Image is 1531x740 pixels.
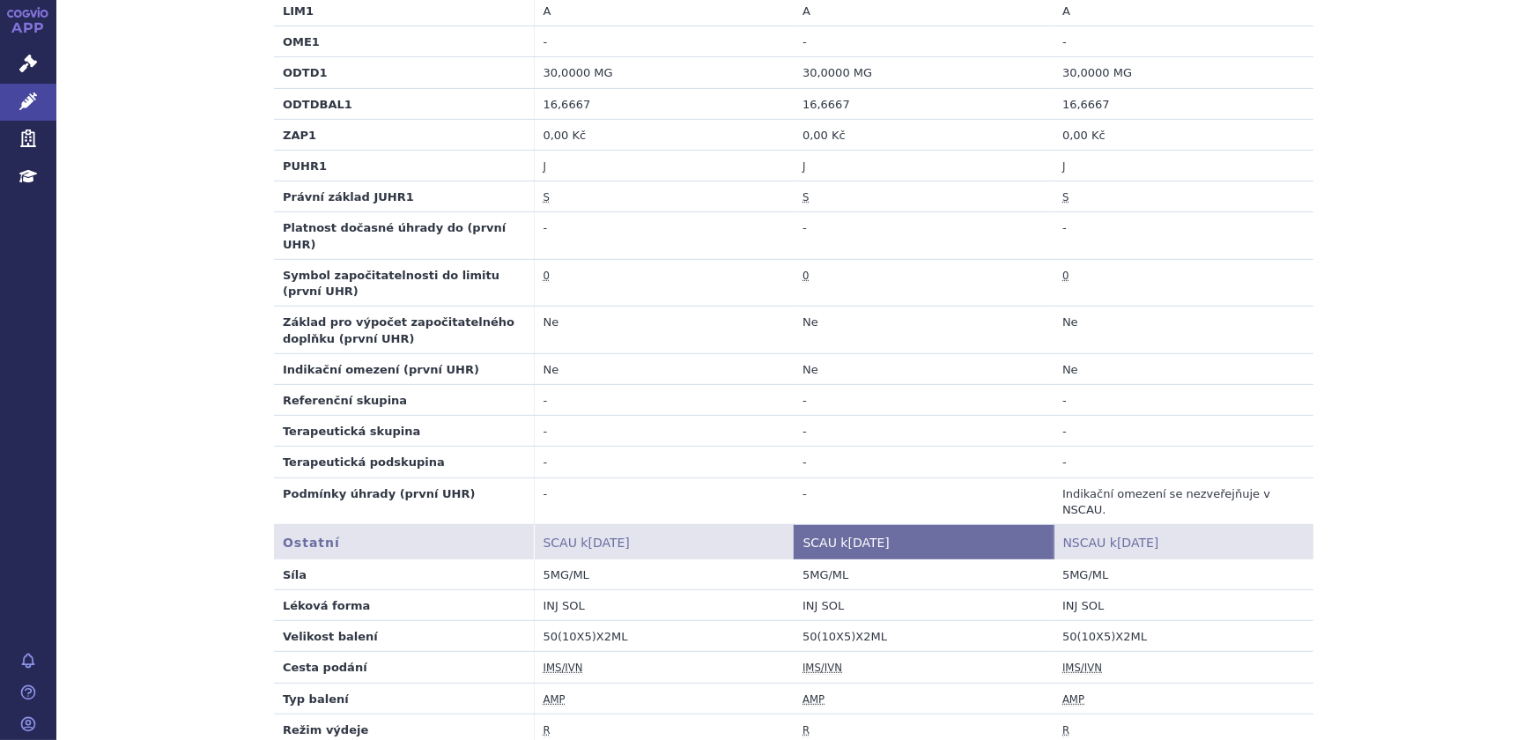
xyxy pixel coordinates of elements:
abbr: Intramuskulární/intravenózní podání [802,662,842,675]
strong: ODTDBAL1 [283,98,352,111]
strong: Právní základ JUHR1 [283,190,414,203]
td: 5MG/ML [534,559,794,590]
strong: Léková forma [283,599,370,612]
abbr: LP u nichž MFC <= UHR1. Upozornění: Doprodeje dle cenového předpisu Ministerstva zdravotnictví ČR... [544,160,546,174]
td: - [534,26,794,57]
td: - [534,212,794,259]
abbr: stanovena nebo změněna ve správním řízení podle zákona č. 48/1997 Sb. ve znění účinném od 1.1.2008 [802,191,809,204]
th: NSCAU k [1054,525,1313,559]
strong: LIM1 [283,4,314,18]
td: - [1054,26,1313,57]
strong: ODTD1 [283,66,328,79]
td: Ne [1054,353,1313,384]
td: 5MG/ML [1054,559,1313,590]
abbr: léčivý přípravek může být vydáván pouze na lékařský předpis [544,724,551,737]
span: [DATE] [848,536,890,550]
td: 16,6667 [534,88,794,119]
abbr: přípravky, které se nevydávají pacientovi v lékárně (LIM: A, D, S, C1, C2, C3) [1062,270,1069,283]
th: SCAU k [534,525,794,559]
abbr: Ampulka (Ampule) [802,693,825,707]
strong: OME1 [283,35,320,48]
strong: Typ balení [283,692,349,706]
td: - [1054,447,1313,477]
td: 16,6667 [1054,88,1313,119]
td: 50(10X5)X2ML [534,621,794,652]
strong: PUHR1 [283,159,327,173]
td: - [794,212,1054,259]
td: Ne [794,353,1054,384]
abbr: stanovena nebo změněna ve správním řízení podle zákona č. 48/1997 Sb. ve znění účinném od 1.1.2008 [544,191,550,204]
td: - [794,26,1054,57]
strong: Terapeutická podskupina [283,455,445,469]
td: Ne [1054,307,1313,353]
strong: Velikost balení [283,630,378,643]
td: 50(10X5)X2ML [794,621,1054,652]
td: - [1054,212,1313,259]
strong: Režim výdeje [283,723,368,736]
td: - [534,384,794,415]
abbr: přípravky, které se nevydávají pacientovi v lékárně (LIM: A, D, S, C1, C2, C3) [802,270,809,283]
td: - [794,447,1054,477]
td: 0,00 Kč [534,119,794,150]
abbr: Intramuskulární/intravenózní podání [1062,662,1102,675]
td: 50(10X5)X2ML [1054,621,1313,652]
td: INJ SOL [794,589,1054,620]
span: [DATE] [1117,536,1158,550]
strong: Terapeutická skupina [283,425,420,438]
strong: Podmínky úhrady (první UHR) [283,487,475,500]
abbr: Ampulka (Ampule) [544,693,566,707]
td: - [534,477,794,524]
td: - [1054,416,1313,447]
td: 5MG/ML [794,559,1054,590]
td: 0,00 Kč [1054,119,1313,150]
td: INJ SOL [534,589,794,620]
strong: ZAP1 [283,129,316,142]
td: 0,00 Kč [794,119,1054,150]
td: 16,6667 [794,88,1054,119]
abbr: LP u nichž MFC <= UHR1. Upozornění: Doprodeje dle cenového předpisu Ministerstva zdravotnictví ČR... [802,160,805,174]
td: - [534,416,794,447]
strong: Základ pro výpočet započitatelného doplňku (první UHR) [283,315,514,344]
abbr: Ampulka (Ampule) [1062,693,1084,707]
th: Ostatní [274,525,534,559]
strong: Referenční skupina [283,394,407,407]
td: Ne [534,307,794,353]
span: [DATE] [588,536,630,550]
th: SCAU k [794,525,1054,559]
td: INJ SOL [1054,589,1313,620]
strong: Cesta podání [283,661,367,674]
abbr: stanovena nebo změněna ve správním řízení podle zákona č. 48/1997 Sb. ve znění účinném od 1.1.2008 [1062,191,1069,204]
td: - [534,447,794,477]
abbr: léčivý přípravek může být vydáván pouze na lékařský předpis [1062,724,1069,737]
td: 30,0000 MG [534,57,794,88]
td: - [794,416,1054,447]
abbr: přípravky, které se nevydávají pacientovi v lékárně (LIM: A, D, S, C1, C2, C3) [544,270,550,283]
abbr: LP u nichž MFC <= UHR1. Upozornění: Doprodeje dle cenového předpisu Ministerstva zdravotnictví ČR... [1062,160,1065,174]
td: - [794,384,1054,415]
strong: Síla [283,568,307,581]
strong: Symbol započitatelnosti do limitu (první UHR) [283,269,499,298]
abbr: Intramuskulární/intravenózní podání [544,662,583,675]
td: Ne [794,307,1054,353]
td: Ne [534,353,794,384]
td: Indikační omezení se nezveřejňuje v NSCAU. [1054,477,1313,524]
td: - [794,477,1054,524]
td: 30,0000 MG [1054,57,1313,88]
td: - [1054,384,1313,415]
abbr: léčivý přípravek může být vydáván pouze na lékařský předpis [802,724,810,737]
strong: Platnost dočasné úhrady do (první UHR) [283,221,506,250]
strong: Indikační omezení (první UHR) [283,363,479,376]
td: 30,0000 MG [794,57,1054,88]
